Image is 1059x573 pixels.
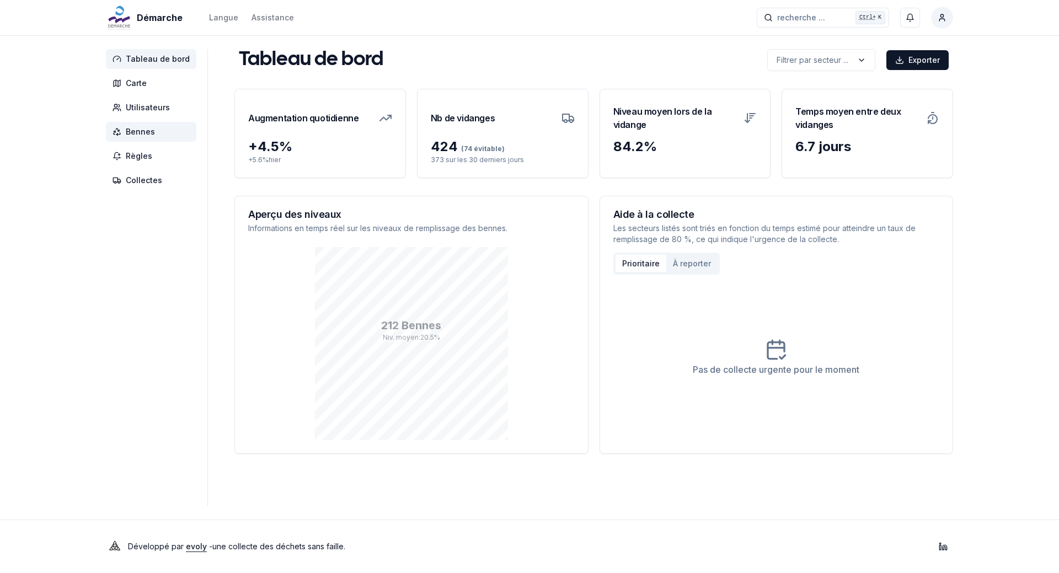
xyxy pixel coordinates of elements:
[106,146,201,166] a: Règles
[613,138,757,156] div: 84.2 %
[137,11,183,24] span: Démarche
[126,102,170,113] span: Utilisateurs
[106,122,201,142] a: Bennes
[106,538,124,555] img: Evoly Logo
[777,12,825,23] span: recherche ...
[666,255,718,272] button: À reporter
[106,4,132,31] img: Démarche Logo
[613,210,940,219] h3: Aide à la collecte
[126,78,147,89] span: Carte
[126,53,190,65] span: Tableau de bord
[248,210,575,219] h3: Aperçu des niveaux
[126,151,152,162] span: Règles
[248,103,359,133] h3: Augmentation quotidienne
[186,542,207,551] a: evoly
[777,55,848,66] p: Filtrer par secteur ...
[209,12,238,23] div: Langue
[252,11,294,24] a: Assistance
[616,255,666,272] button: Prioritaire
[239,49,383,71] h1: Tableau de bord
[795,138,939,156] div: 6.7 jours
[126,126,155,137] span: Bennes
[795,103,919,133] h3: Temps moyen entre deux vidanges
[613,103,737,133] h3: Niveau moyen lors de la vidange
[106,73,201,93] a: Carte
[209,11,238,24] button: Langue
[458,144,505,153] span: (74 évitable)
[757,8,889,28] button: recherche ...Ctrl+K
[106,98,201,117] a: Utilisateurs
[248,156,392,164] p: + 5.6 % hier
[613,223,940,245] p: Les secteurs listés sont triés en fonction du temps estimé pour atteindre un taux de remplissage ...
[693,363,859,376] div: Pas de collecte urgente pour le moment
[431,103,495,133] h3: Nb de vidanges
[886,50,949,70] button: Exporter
[106,49,201,69] a: Tableau de bord
[248,223,575,234] p: Informations en temps réel sur les niveaux de remplissage des bennes.
[431,138,575,156] div: 424
[767,49,875,71] button: label
[431,156,575,164] p: 373 sur les 30 derniers jours
[106,170,201,190] a: Collectes
[106,11,187,24] a: Démarche
[128,539,345,554] p: Développé par - une collecte des déchets sans faille .
[126,175,162,186] span: Collectes
[248,138,392,156] div: + 4.5 %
